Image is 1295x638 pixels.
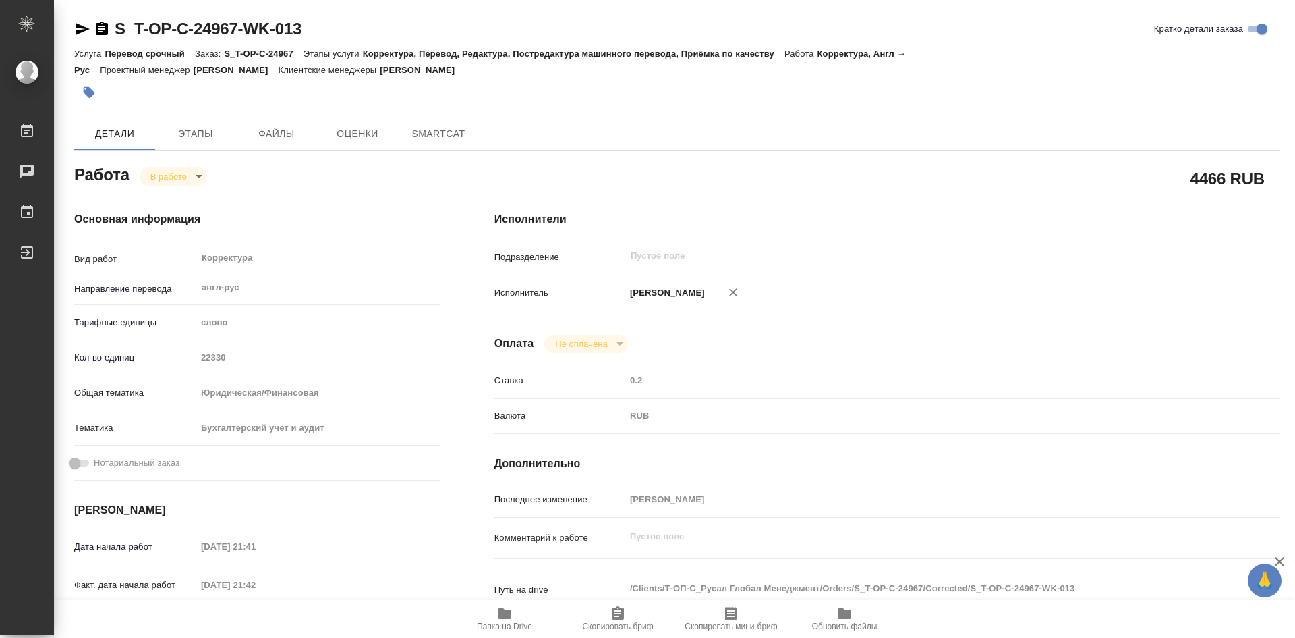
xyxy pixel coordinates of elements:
[561,600,674,638] button: Скопировать бриф
[625,404,1215,427] div: RUB
[94,456,179,470] span: Нотариальный заказ
[196,417,440,440] div: Бухгалтерский учет и аудит
[629,248,1183,264] input: Пустое поле
[494,583,625,597] p: Путь на drive
[74,78,104,107] button: Добавить тэг
[74,21,90,37] button: Скопировать ссылку для ЯМессенджера
[224,49,303,59] p: S_T-OP-C-24967
[494,409,625,423] p: Валюта
[494,531,625,545] p: Комментарий к работе
[74,316,196,329] p: Тарифные единицы
[74,351,196,365] p: Кол-во единиц
[94,21,110,37] button: Скопировать ссылку
[494,456,1280,472] h4: Дополнительно
[625,286,705,300] p: [PERSON_NAME]
[196,348,440,367] input: Пустое поле
[685,622,777,631] span: Скопировать мини-бриф
[140,167,207,186] div: В работе
[82,126,147,142] span: Детали
[582,622,653,631] span: Скопировать бриф
[718,277,748,307] button: Удалить исполнителя
[380,65,465,75] p: [PERSON_NAME]
[279,65,380,75] p: Клиентские менеджеры
[363,49,784,59] p: Корректура, Перевод, Редактура, Постредактура машинного перевода, Приёмка по качеству
[115,20,301,38] a: S_T-OP-C-24967-WK-013
[1190,167,1265,190] h2: 4466 RUB
[105,49,195,59] p: Перевод срочный
[74,421,196,435] p: Тематика
[477,622,532,631] span: Папка на Drive
[812,622,877,631] span: Обновить файлы
[74,49,105,59] p: Услуга
[325,126,390,142] span: Оценки
[406,126,471,142] span: SmartCat
[74,386,196,400] p: Общая тематика
[544,335,627,353] div: В работе
[494,286,625,300] p: Исполнитель
[74,579,196,592] p: Факт. дата начала работ
[74,282,196,296] p: Направление перевода
[100,65,193,75] p: Проектный менеджер
[244,126,309,142] span: Файлы
[494,374,625,388] p: Ставка
[1248,564,1282,597] button: 🙏
[784,49,817,59] p: Работа
[494,493,625,506] p: Последнее изменение
[74,252,196,266] p: Вид работ
[196,381,440,404] div: Юридическая/Финансовая
[674,600,788,638] button: Скопировать мини-бриф
[194,65,279,75] p: [PERSON_NAME]
[195,49,224,59] p: Заказ:
[625,371,1215,390] input: Пустое поле
[1253,566,1276,595] span: 🙏
[196,575,314,595] input: Пустое поле
[146,171,191,182] button: В работе
[494,211,1280,228] h4: Исполнители
[74,502,440,519] h4: [PERSON_NAME]
[788,600,901,638] button: Обновить файлы
[163,126,228,142] span: Этапы
[74,540,196,554] p: Дата начала работ
[551,338,611,350] button: Не оплачена
[448,600,561,638] button: Папка на Drive
[625,577,1215,600] textarea: /Clients/Т-ОП-С_Русал Глобал Менеджмент/Orders/S_T-OP-C-24967/Corrected/S_T-OP-C-24967-WK-013
[494,250,625,264] p: Подразделение
[304,49,363,59] p: Этапы услуги
[1154,22,1243,36] span: Кратко детали заказа
[74,161,129,186] h2: Работа
[494,336,534,352] h4: Оплата
[196,311,440,334] div: слово
[74,211,440,228] h4: Основная информация
[196,537,314,556] input: Пустое поле
[625,489,1215,509] input: Пустое поле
